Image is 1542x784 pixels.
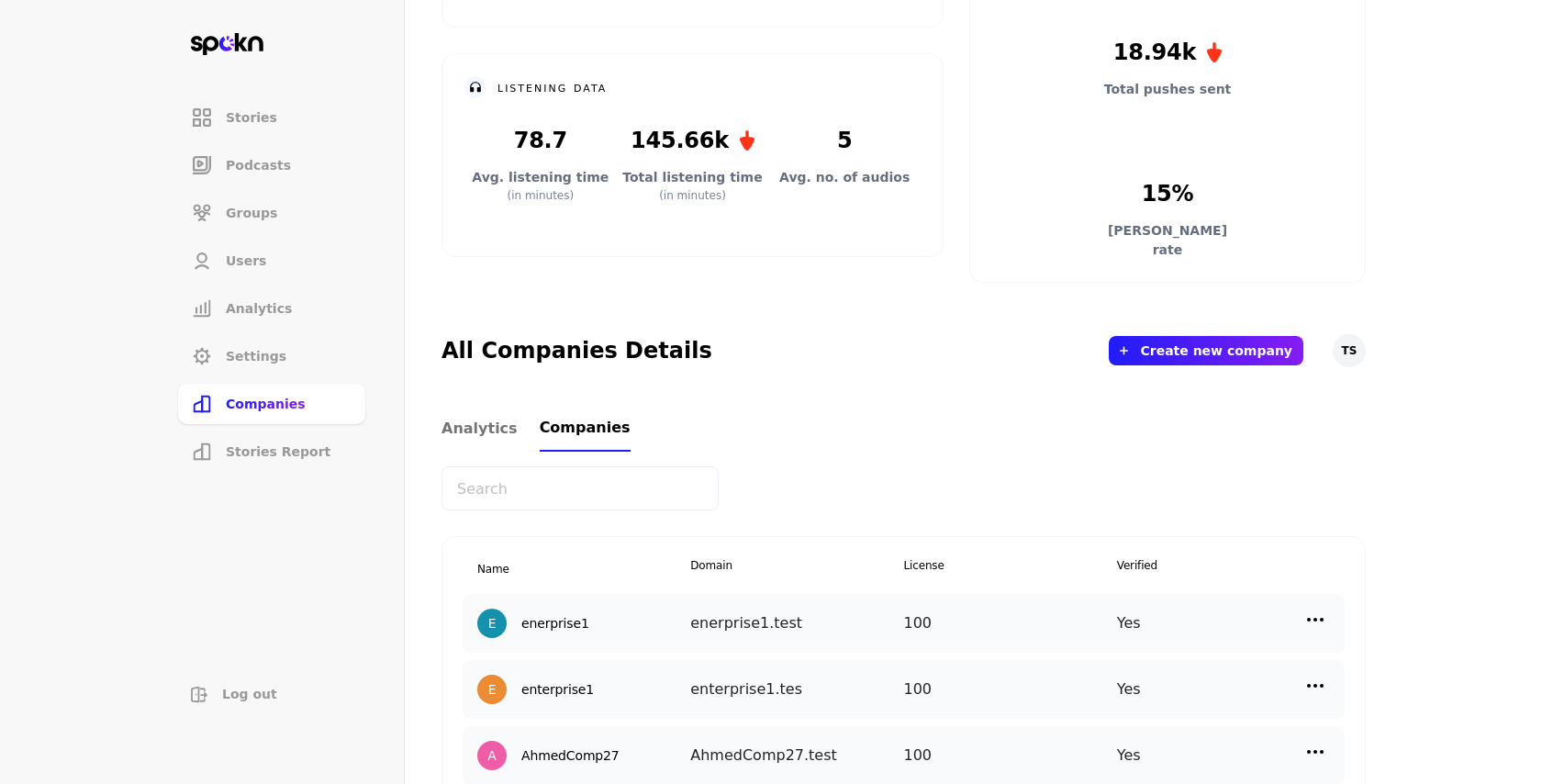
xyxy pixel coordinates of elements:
p: Avg. listening time [467,168,614,187]
a: Analytics [441,406,518,452]
span: Companies [540,417,631,439]
div: Yes [1117,741,1330,770]
div: E [488,614,497,633]
span: Analytics [441,418,518,440]
p: 15% [1142,177,1194,210]
span: Groups [226,204,277,222]
h2: enterprise1 [521,682,594,698]
button: Create new company [1140,343,1292,358]
a: Companies [176,382,367,426]
p: (in minutes) [507,187,574,204]
input: Search [441,466,719,510]
div: enerprise1.test [690,609,903,638]
span: Stories [226,108,277,127]
p: Total listening time [620,168,766,187]
a: Groups [176,191,367,235]
span: Companies [226,395,306,413]
div: E [488,680,497,700]
div: enterprise1.tes [690,675,903,704]
button: TS [1333,334,1366,367]
span: Log out [222,685,277,703]
div: Yes [1117,675,1330,704]
p: 18.94k [1113,36,1222,69]
h2: AhmedComp27 [521,748,620,764]
span: Name [477,563,509,576]
h2: enerprise1 [521,616,589,632]
div: 100 [904,741,1117,770]
button: Log out [176,678,367,711]
h2: All Companies Details [441,336,712,365]
a: Users [176,239,367,283]
div: AhmedComp27.test [690,741,903,770]
span: Settings [226,347,286,365]
p: 145.66k [631,124,754,157]
p: [PERSON_NAME] rate [1094,221,1241,260]
a: Settings [176,334,367,378]
a: Stories Report [176,430,367,474]
span: Podcasts [226,156,291,174]
span: Verified [1117,557,1330,579]
a: Stories [176,95,367,140]
span: Analytics [226,299,292,318]
div: 100 [904,609,1117,638]
span: TS [1342,343,1358,358]
h2: listening data [497,79,607,95]
span: Domain [690,557,903,579]
a: Analytics [176,286,367,330]
a: Companies [540,406,631,452]
p: (in minutes) [659,187,726,204]
p: Total pushes sent [1094,80,1241,99]
a: Podcasts [176,143,367,187]
span: Users [226,252,266,270]
p: 78.7 [514,124,567,157]
span: License [904,557,1117,579]
span: Stories Report [226,442,330,461]
p: 5 [837,124,852,157]
div: Yes [1117,609,1330,638]
p: Avg. no. of audios [771,168,918,187]
div: A [487,746,496,766]
div: 100 [904,675,1117,704]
